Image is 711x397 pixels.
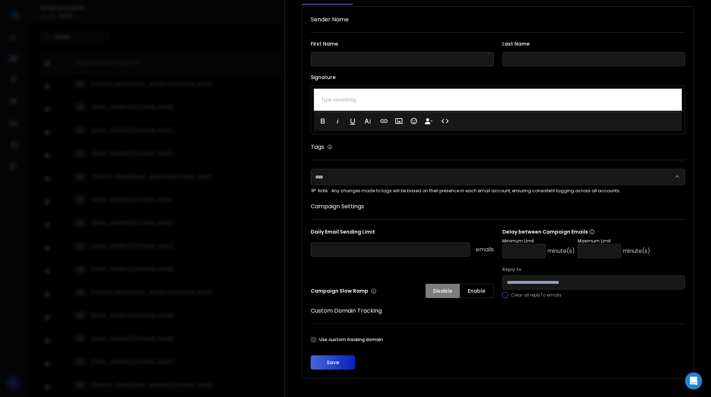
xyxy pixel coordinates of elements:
h1: Campaign Settings [311,202,685,211]
p: Campaign Slow Ramp [311,287,376,294]
div: Open Intercom Messenger [685,372,702,390]
button: Code View [438,114,452,128]
button: Bold (⌘B) [316,114,330,128]
p: Maximum Limit [578,238,650,244]
button: Italic (⌘I) [331,114,344,128]
button: Insert Unsubscribe Link [422,114,435,128]
p: Delay between Campaign Emails [502,228,650,235]
label: Use custom tracking domain [319,337,383,343]
p: minute(s) [547,247,575,255]
label: Clear all replyTo emails [511,292,562,298]
button: Disable [426,284,460,298]
label: First Name [311,41,494,46]
span: Note: [311,188,328,194]
h1: Sender Name [311,15,685,24]
p: Minimum Limit [502,238,575,244]
button: More Text [361,114,374,128]
h1: Custom Domain Tracking [311,307,685,315]
label: Last Name [502,41,685,46]
label: Signature [311,75,685,80]
p: minute(s) [622,247,650,255]
button: Save [311,355,355,370]
button: Enable [460,284,494,298]
div: Any changes made to tags will be based on their presence in each email account, ensuring consiste... [311,188,685,194]
p: Daily Email Sending Limit [311,228,494,238]
button: Insert Image (⌘P) [392,114,406,128]
button: Insert Link (⌘K) [377,114,391,128]
p: emails [476,245,494,254]
label: Reply to [502,267,685,272]
button: Emoticons [407,114,421,128]
h1: Tags [311,143,324,151]
button: Underline (⌘U) [346,114,359,128]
